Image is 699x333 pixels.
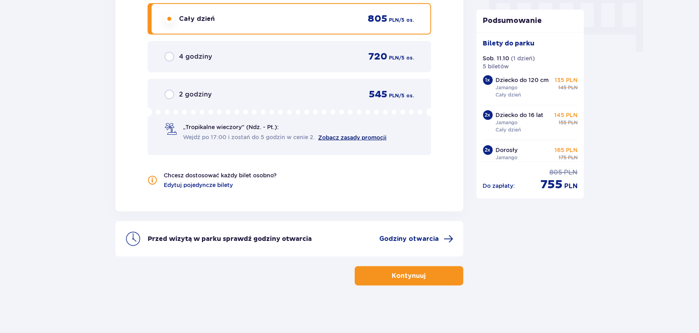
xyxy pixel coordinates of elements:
span: PLN [568,154,578,161]
p: Jamango [496,154,518,161]
p: Bilety do parku [483,39,535,48]
p: 135 PLN [555,76,578,84]
span: / 5 os. [399,54,414,62]
div: 1 x [483,75,493,85]
p: Cały dzień [496,91,521,99]
p: Cały dzień [496,126,521,134]
p: Jamango [496,119,518,126]
span: PLN [389,16,399,24]
p: Do zapłaty : [483,182,515,190]
span: 4 godziny [179,52,212,61]
p: 5 biletów [483,62,509,70]
span: 755 [541,177,563,192]
div: 2 x [483,110,493,120]
span: 805 [368,13,388,25]
span: 145 [558,84,566,91]
a: Zobacz zasady promocji [318,134,387,141]
p: Chcesz dostosować każdy bilet osobno? [164,171,277,179]
span: „Tropikalne wieczory" (Ndz. - Pt.): [183,123,279,131]
a: Godziny otwarcia [380,234,454,244]
span: PLN [389,54,399,62]
span: PLN [568,84,578,91]
span: Cały dzień [179,14,215,23]
span: 2 godziny [179,90,212,99]
span: Wejdź po 17:00 i zostań do 5 godzin w cenie 2. [183,133,315,141]
span: / 5 os. [399,16,414,24]
div: 2 x [483,145,493,155]
p: Dziecko do 16 lat [496,111,544,119]
p: 145 PLN [554,111,578,119]
span: PLN [389,92,399,99]
span: 545 [369,88,388,101]
p: Podsumowanie [477,16,584,26]
span: 805 [549,168,562,177]
span: PLN [564,182,578,191]
span: PLN [564,168,578,177]
a: Edytuj pojedyncze bilety [164,181,233,189]
p: Przed wizytą w parku sprawdź godziny otwarcia [148,234,312,243]
button: Kontynuuj [355,266,463,286]
span: PLN [568,119,578,126]
span: Godziny otwarcia [380,234,439,243]
p: Dorosły [496,146,518,154]
span: / 5 os. [399,92,414,99]
span: 720 [369,51,388,63]
p: ( 1 dzień ) [511,54,535,62]
p: Sob. 11.10 [483,54,510,62]
span: 175 [559,154,566,161]
p: 165 PLN [555,146,578,154]
span: 155 [559,119,566,126]
p: Kontynuuj [392,271,426,280]
p: Jamango [496,84,518,91]
p: Dziecko do 120 cm [496,76,549,84]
